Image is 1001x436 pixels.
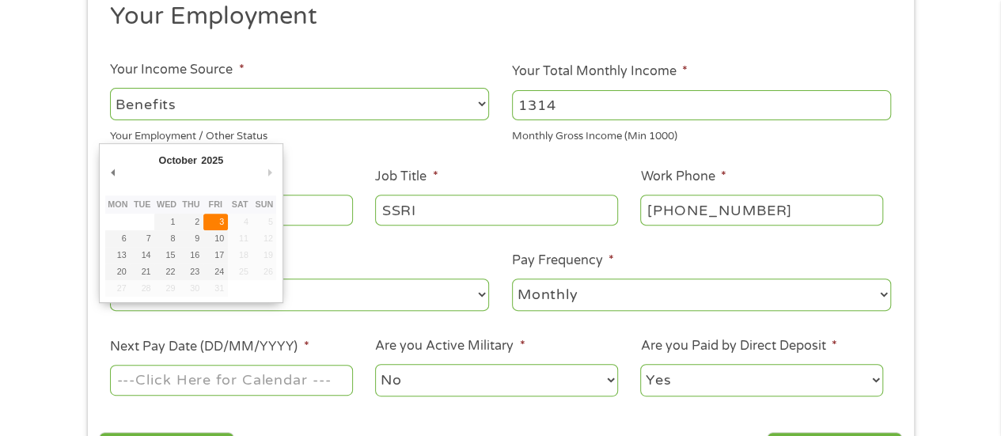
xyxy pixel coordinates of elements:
button: 24 [203,263,228,280]
button: 3 [203,214,228,230]
abbr: Friday [209,199,222,209]
button: 14 [130,247,154,263]
button: 13 [105,247,130,263]
abbr: Monday [108,199,127,209]
button: 1 [154,214,179,230]
button: 23 [179,263,203,280]
label: Job Title [375,169,438,185]
button: Next Month [262,161,276,183]
div: 2025 [199,150,226,171]
abbr: Tuesday [134,199,151,209]
label: Pay Frequency [512,252,614,269]
label: Your Income Source [110,62,244,78]
button: Previous Month [105,161,119,183]
button: 6 [105,230,130,247]
button: 16 [179,247,203,263]
button: 21 [130,263,154,280]
button: 15 [154,247,179,263]
button: 22 [154,263,179,280]
abbr: Sunday [256,199,274,209]
div: October [157,150,199,171]
button: 10 [203,230,228,247]
div: Your Employment / Other Status [110,123,489,145]
label: Work Phone [640,169,726,185]
div: Monthly Gross Income (Min 1000) [512,123,891,145]
button: 8 [154,230,179,247]
input: Use the arrow keys to pick a date [110,365,352,395]
button: 2 [179,214,203,230]
h2: Your Employment [110,1,879,32]
button: 17 [203,247,228,263]
input: Cashier [375,195,617,225]
label: Next Pay Date (DD/MM/YYYY) [110,339,309,355]
input: (231) 754-4010 [640,195,882,225]
abbr: Thursday [182,199,199,209]
label: Your Total Monthly Income [512,63,688,80]
label: Are you Active Military [375,338,525,354]
abbr: Saturday [232,199,248,209]
input: 1800 [512,90,891,120]
button: 7 [130,230,154,247]
button: 20 [105,263,130,280]
label: Are you Paid by Direct Deposit [640,338,836,354]
button: 9 [179,230,203,247]
abbr: Wednesday [157,199,176,209]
